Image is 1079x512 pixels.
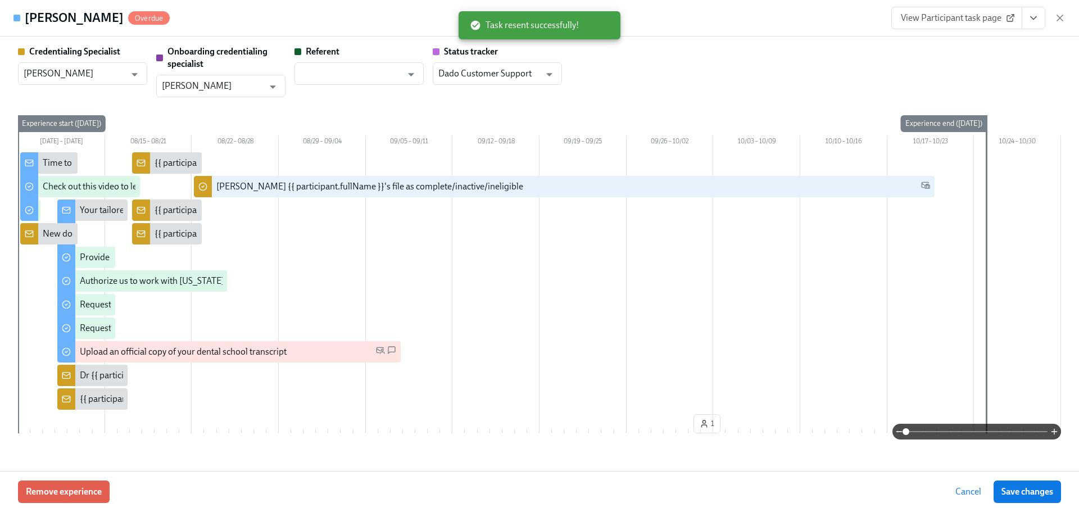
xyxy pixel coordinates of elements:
[891,7,1022,29] a: View Participant task page
[126,66,143,83] button: Open
[452,135,539,150] div: 09/12 – 09/18
[955,486,981,497] span: Cancel
[25,10,124,26] h4: [PERSON_NAME]
[128,14,170,22] span: Overdue
[105,135,192,150] div: 08/15 – 08/21
[693,414,720,433] button: 1
[541,66,558,83] button: Open
[921,180,930,193] span: Work Email
[43,180,230,193] div: Check out this video to learn more about the OCC
[387,346,396,359] span: SMS
[192,135,279,150] div: 08/22 – 08/28
[80,369,342,382] div: Dr {{ participant.fullName }} sent [US_STATE] licensing requirements
[264,78,282,96] button: Open
[155,228,443,240] div: {{ participant.fullName }} has uploaded a receipt for their JCDNE test scores
[1022,7,1045,29] button: View task page
[700,418,714,429] span: 1
[216,180,523,193] div: [PERSON_NAME] {{ participant.fullName }}'s file as complete/inactive/ineligible
[80,393,300,405] div: {{ participant.fullName }} has answered the questionnaire
[80,298,348,311] div: Request proof of your {{ participant.regionalExamPassed }} test scores
[80,275,281,287] div: Authorize us to work with [US_STATE] on your behalf
[994,481,1061,503] button: Save changes
[18,135,105,150] div: [DATE] – [DATE]
[974,135,1061,150] div: 10/24 – 10/30
[167,46,268,69] strong: Onboarding credentialing specialist
[80,322,187,334] div: Request your JCDNE scores
[470,19,579,31] span: Task resent successfully!
[376,346,385,359] span: Personal Email
[887,135,974,150] div: 10/17 – 10/23
[279,135,366,150] div: 08/29 – 09/04
[155,157,447,169] div: {{ participant.fullName }} has uploaded a receipt for their regional test scores
[402,66,420,83] button: Open
[43,157,234,169] div: Time to begin your [US_STATE] license application
[713,135,800,150] div: 10/03 – 10/09
[627,135,714,150] div: 09/26 – 10/02
[80,346,287,358] div: Upload an official copy of your dental school transcript
[800,135,887,150] div: 10/10 – 10/16
[43,228,319,240] div: New doctor enrolled in OCC licensure process: {{ participant.fullName }}
[26,486,102,497] span: Remove experience
[1001,486,1053,497] span: Save changes
[155,204,423,216] div: {{ participant.fullName }} has uploaded their Third Party Authorization
[539,135,627,150] div: 09/19 – 09/25
[17,115,106,132] div: Experience start ([DATE])
[901,12,1013,24] span: View Participant task page
[306,46,339,57] strong: Referent
[80,251,338,264] div: Provide us with some extra info for the [US_STATE] state application
[366,135,453,150] div: 09/05 – 09/11
[901,115,987,132] div: Experience end ([DATE])
[18,481,110,503] button: Remove experience
[947,481,989,503] button: Cancel
[29,46,120,57] strong: Credentialing Specialist
[444,46,498,57] strong: Status tracker
[80,204,292,216] div: Your tailored to-do list for [US_STATE] licensing process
